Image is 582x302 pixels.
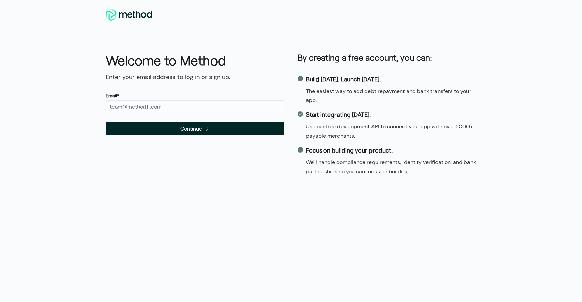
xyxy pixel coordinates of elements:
dt: Focus on building your product. [306,146,476,155]
h1: Welcome to Method [106,51,284,70]
h3: By creating a free account, you can: [298,51,476,64]
label: Email* [106,93,119,99]
p: Enter your email address to log in or sign up. [106,73,284,82]
input: team@methodfi.com [106,100,284,113]
dd: The easiest way to add debt repayment and bank transfers to your app. [306,87,476,105]
dt: Start integrating [DATE]. [306,110,476,119]
dd: Use our free development API to connect your app with over 2000+ payable merchants. [306,122,476,140]
span: Continue [180,124,202,133]
dd: We'll handle compliance requirements, identity verification, and bank partnerships so you can foc... [306,158,476,176]
dt: Build [DATE]. Launch [DATE]. [306,75,476,84]
img: MethodFi Logo [106,9,152,21]
button: Continue [106,122,284,135]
